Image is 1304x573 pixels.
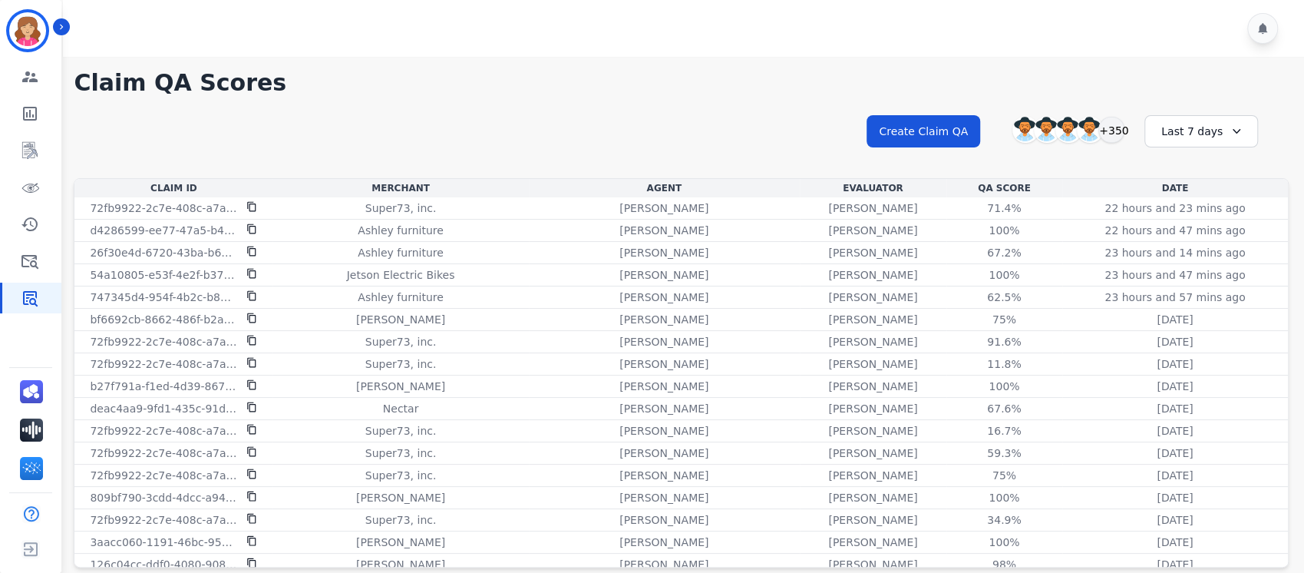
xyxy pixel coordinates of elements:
p: [PERSON_NAME] [619,379,708,394]
p: [PERSON_NAME] [356,312,445,327]
p: [DATE] [1157,557,1193,572]
p: Super73, inc. [365,445,437,461]
p: bf6692cb-8662-486f-b2a4-0ab6fd7f1eda [90,312,237,327]
div: 34.9% [969,512,1038,528]
p: [PERSON_NAME] [828,379,917,394]
div: 100% [969,490,1038,505]
p: [PERSON_NAME] [828,223,917,238]
p: [PERSON_NAME] [619,200,708,216]
div: QA Score [949,182,1059,194]
p: 72fb9922-2c7e-408c-a7af-65fa3901b6bc [90,356,237,372]
p: [DATE] [1157,312,1193,327]
p: [PERSON_NAME] [828,267,917,283]
p: Super73, inc. [365,512,437,528]
p: [PERSON_NAME] [828,312,917,327]
p: [PERSON_NAME] [619,223,708,238]
p: 72fb9922-2c7e-408c-a7af-65fa3901b6bc [90,512,237,528]
p: 809bf790-3cdd-4dcc-a945-0ff1c20a4a2e [90,490,237,505]
div: 100% [969,379,1038,394]
div: 59.3% [969,445,1038,461]
p: [PERSON_NAME] [828,490,917,505]
p: [PERSON_NAME] [619,468,708,483]
p: [DATE] [1157,512,1193,528]
p: [PERSON_NAME] [828,512,917,528]
p: [PERSON_NAME] [828,535,917,550]
p: [PERSON_NAME] [619,356,708,372]
p: [DATE] [1157,490,1193,505]
p: [PERSON_NAME] [619,535,708,550]
p: [DATE] [1157,535,1193,550]
p: Jetson Electric Bikes [347,267,455,283]
div: 100% [969,267,1038,283]
p: [PERSON_NAME] [356,535,445,550]
p: [DATE] [1157,468,1193,483]
p: 23 hours and 14 mins ago [1104,245,1245,260]
p: deac4aa9-9fd1-435c-91d0-cd6d8d760fce [90,401,237,416]
p: 3aacc060-1191-46bc-959f-bae35bc0797b [90,535,237,550]
p: 72fb9922-2c7e-408c-a7af-65fa3901b6bc [90,445,237,461]
p: [PERSON_NAME] [828,356,917,372]
p: Ashley furniture [358,223,443,238]
p: [DATE] [1157,356,1193,372]
div: Agent [532,182,797,194]
p: 72fb9922-2c7e-408c-a7af-65fa3901b6bc [90,200,237,216]
p: [PERSON_NAME] [619,245,708,260]
div: Date [1065,182,1285,194]
div: 62.5% [969,290,1038,305]
div: 100% [969,535,1038,550]
p: [PERSON_NAME] [828,557,917,572]
p: [PERSON_NAME] [619,401,708,416]
p: b27f791a-f1ed-4d39-8675-dbf2c5983b47 [90,379,237,394]
p: [PERSON_NAME] [828,445,917,461]
div: 91.6% [969,334,1038,349]
p: 126c04cc-ddf0-4080-9084-e76de8084481 [90,557,237,572]
p: [PERSON_NAME] [619,423,708,439]
div: Last 7 days [1144,115,1258,147]
p: [PERSON_NAME] [619,557,708,572]
div: 75% [969,468,1038,483]
p: 54a10805-e53f-4e2f-b372-0f8fae910bd1 [90,267,237,283]
p: [PERSON_NAME] [828,423,917,439]
div: 75% [969,312,1038,327]
img: Bordered avatar [9,12,46,49]
div: 67.6% [969,401,1038,416]
p: Ashley furniture [358,290,443,305]
p: 22 hours and 47 mins ago [1104,223,1245,238]
p: [DATE] [1157,445,1193,461]
p: Super73, inc. [365,200,437,216]
p: [PERSON_NAME] [828,401,917,416]
p: 26f30e4d-6720-43ba-b63b-fc317e74265a [90,245,237,260]
p: [DATE] [1157,379,1193,394]
p: [PERSON_NAME] [619,512,708,528]
div: 67.2% [969,245,1038,260]
div: 71.4% [969,200,1038,216]
p: [PERSON_NAME] [828,200,917,216]
p: Super73, inc. [365,423,437,439]
p: [PERSON_NAME] [619,267,708,283]
p: 72fb9922-2c7e-408c-a7af-65fa3901b6bc [90,334,237,349]
p: [PERSON_NAME] [356,557,445,572]
p: 22 hours and 23 mins ago [1104,200,1245,216]
p: [PERSON_NAME] [619,290,708,305]
div: Merchant [276,182,525,194]
div: Claim Id [78,182,269,194]
p: [DATE] [1157,423,1193,439]
p: [PERSON_NAME] [828,334,917,349]
p: [PERSON_NAME] [356,379,445,394]
p: 23 hours and 57 mins ago [1104,290,1245,305]
p: [PERSON_NAME] [619,490,708,505]
div: 100% [969,223,1038,238]
p: [DATE] [1157,401,1193,416]
div: 98% [969,557,1038,572]
p: [PERSON_NAME] [619,312,708,327]
p: [PERSON_NAME] [356,490,445,505]
p: 23 hours and 47 mins ago [1104,267,1245,283]
h1: Claim QA Scores [74,69,1289,97]
p: [PERSON_NAME] [619,445,708,461]
p: d4286599-ee77-47a5-b489-140688ae9615 [90,223,237,238]
p: 747345d4-954f-4b2c-b864-97055a52b23f [90,290,237,305]
button: Create Claim QA [867,115,980,147]
p: [PERSON_NAME] [828,245,917,260]
div: 11.8% [969,356,1038,372]
p: Super73, inc. [365,468,437,483]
